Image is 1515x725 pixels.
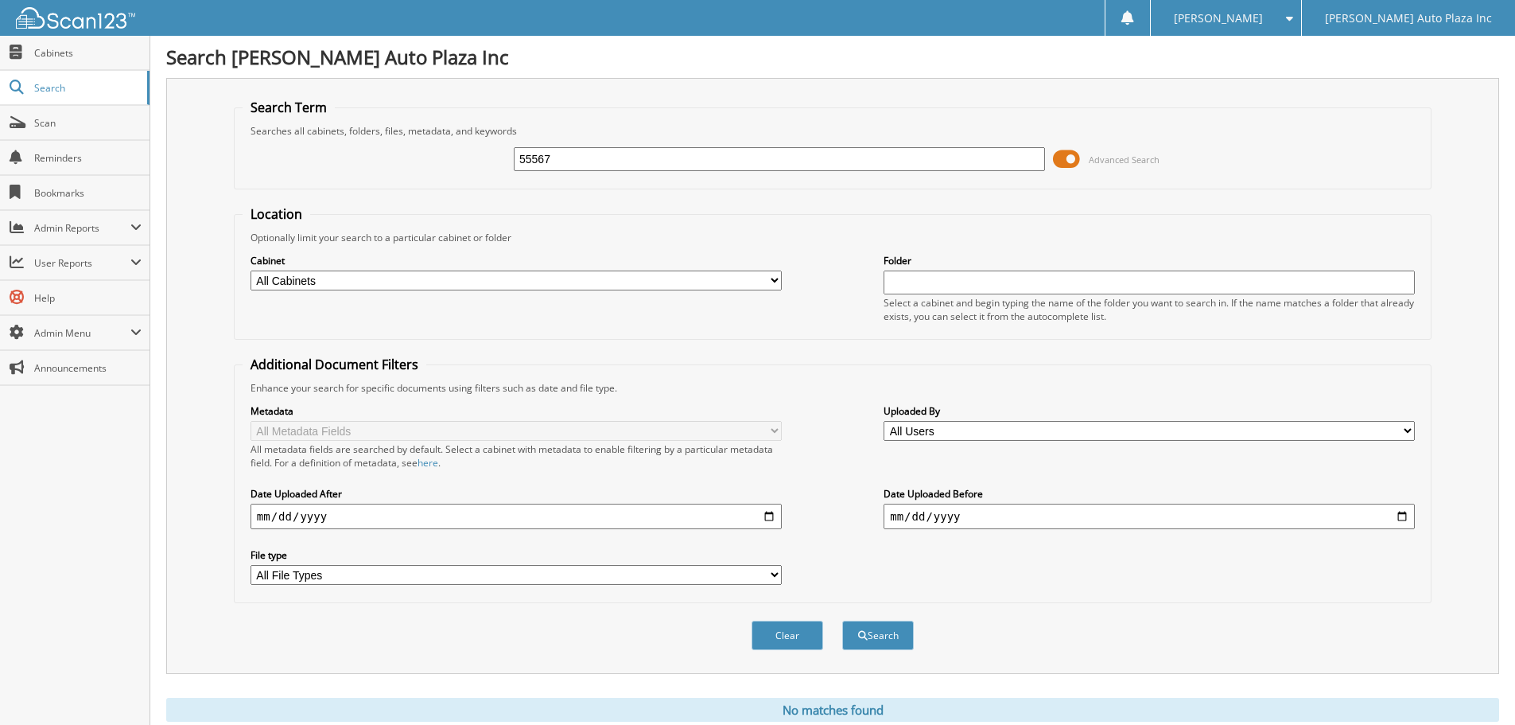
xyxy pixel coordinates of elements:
[243,99,335,116] legend: Search Term
[752,621,823,650] button: Clear
[34,291,142,305] span: Help
[243,124,1423,138] div: Searches all cabinets, folders, files, metadata, and keywords
[34,256,130,270] span: User Reports
[16,7,135,29] img: scan123-logo-white.svg
[34,326,130,340] span: Admin Menu
[884,296,1415,323] div: Select a cabinet and begin typing the name of the folder you want to search in. If the name match...
[251,442,782,470] div: All metadata fields are searched by default. Select a cabinet with metadata to enable filtering b...
[251,487,782,501] label: Date Uploaded After
[842,621,914,650] button: Search
[251,548,782,562] label: File type
[251,504,782,529] input: start
[251,254,782,267] label: Cabinet
[166,698,1499,722] div: No matches found
[243,381,1423,395] div: Enhance your search for specific documents using filters such as date and file type.
[34,46,142,60] span: Cabinets
[34,116,142,130] span: Scan
[243,205,310,223] legend: Location
[884,254,1415,267] label: Folder
[34,151,142,165] span: Reminders
[251,404,782,418] label: Metadata
[243,356,426,373] legend: Additional Document Filters
[1089,154,1160,166] span: Advanced Search
[34,186,142,200] span: Bookmarks
[884,487,1415,501] label: Date Uploaded Before
[1174,14,1263,23] span: [PERSON_NAME]
[34,81,139,95] span: Search
[34,221,130,235] span: Admin Reports
[166,44,1499,70] h1: Search [PERSON_NAME] Auto Plaza Inc
[418,456,438,470] a: here
[243,231,1423,244] div: Optionally limit your search to a particular cabinet or folder
[884,504,1415,529] input: end
[1325,14,1492,23] span: [PERSON_NAME] Auto Plaza Inc
[884,404,1415,418] label: Uploaded By
[34,361,142,375] span: Announcements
